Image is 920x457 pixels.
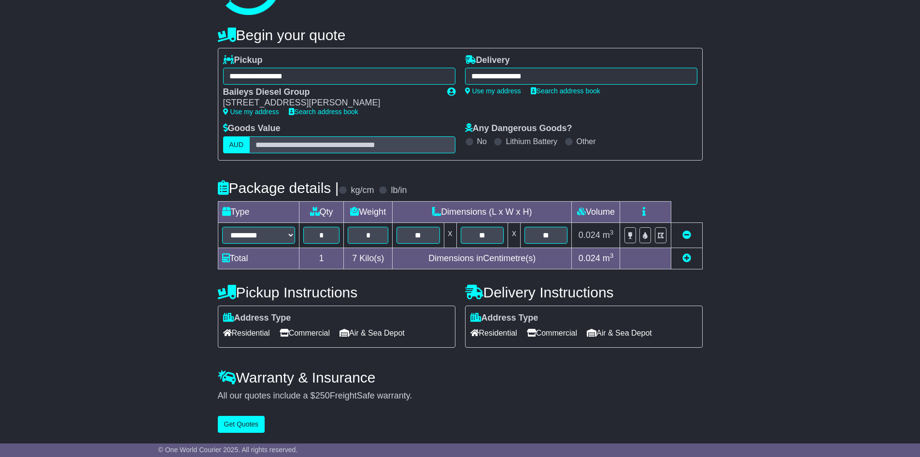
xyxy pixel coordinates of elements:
[352,253,357,263] span: 7
[289,108,358,116] a: Search address book
[587,325,652,340] span: Air & Sea Depot
[344,248,393,269] td: Kilo(s)
[577,137,596,146] label: Other
[299,248,344,269] td: 1
[477,137,487,146] label: No
[465,284,703,300] h4: Delivery Instructions
[218,416,265,433] button: Get Quotes
[223,123,281,134] label: Goods Value
[223,87,438,98] div: Baileys Diesel Group
[610,252,614,259] sup: 3
[344,201,393,222] td: Weight
[223,108,279,116] a: Use my address
[340,325,405,340] span: Air & Sea Depot
[465,123,572,134] label: Any Dangerous Goods?
[315,391,330,400] span: 250
[572,201,620,222] td: Volume
[218,27,703,43] h4: Begin your quote
[218,284,455,300] h4: Pickup Instructions
[223,136,250,153] label: AUD
[579,230,600,240] span: 0.024
[444,222,456,248] td: x
[465,55,510,66] label: Delivery
[223,98,438,108] div: [STREET_ADDRESS][PERSON_NAME]
[610,229,614,236] sup: 3
[603,230,614,240] span: m
[218,248,299,269] td: Total
[218,180,339,196] h4: Package details |
[218,391,703,401] div: All our quotes include a $ FreightSafe warranty.
[391,185,407,196] label: lb/in
[465,87,521,95] a: Use my address
[280,325,330,340] span: Commercial
[223,55,263,66] label: Pickup
[682,230,691,240] a: Remove this item
[223,325,270,340] span: Residential
[223,313,291,324] label: Address Type
[506,137,557,146] label: Lithium Battery
[682,253,691,263] a: Add new item
[393,248,572,269] td: Dimensions in Centimetre(s)
[393,201,572,222] td: Dimensions (L x W x H)
[470,325,517,340] span: Residential
[579,253,600,263] span: 0.024
[603,253,614,263] span: m
[351,185,374,196] label: kg/cm
[218,201,299,222] td: Type
[218,369,703,385] h4: Warranty & Insurance
[299,201,344,222] td: Qty
[158,446,298,454] span: © One World Courier 2025. All rights reserved.
[531,87,600,95] a: Search address book
[470,313,538,324] label: Address Type
[527,325,577,340] span: Commercial
[508,222,520,248] td: x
